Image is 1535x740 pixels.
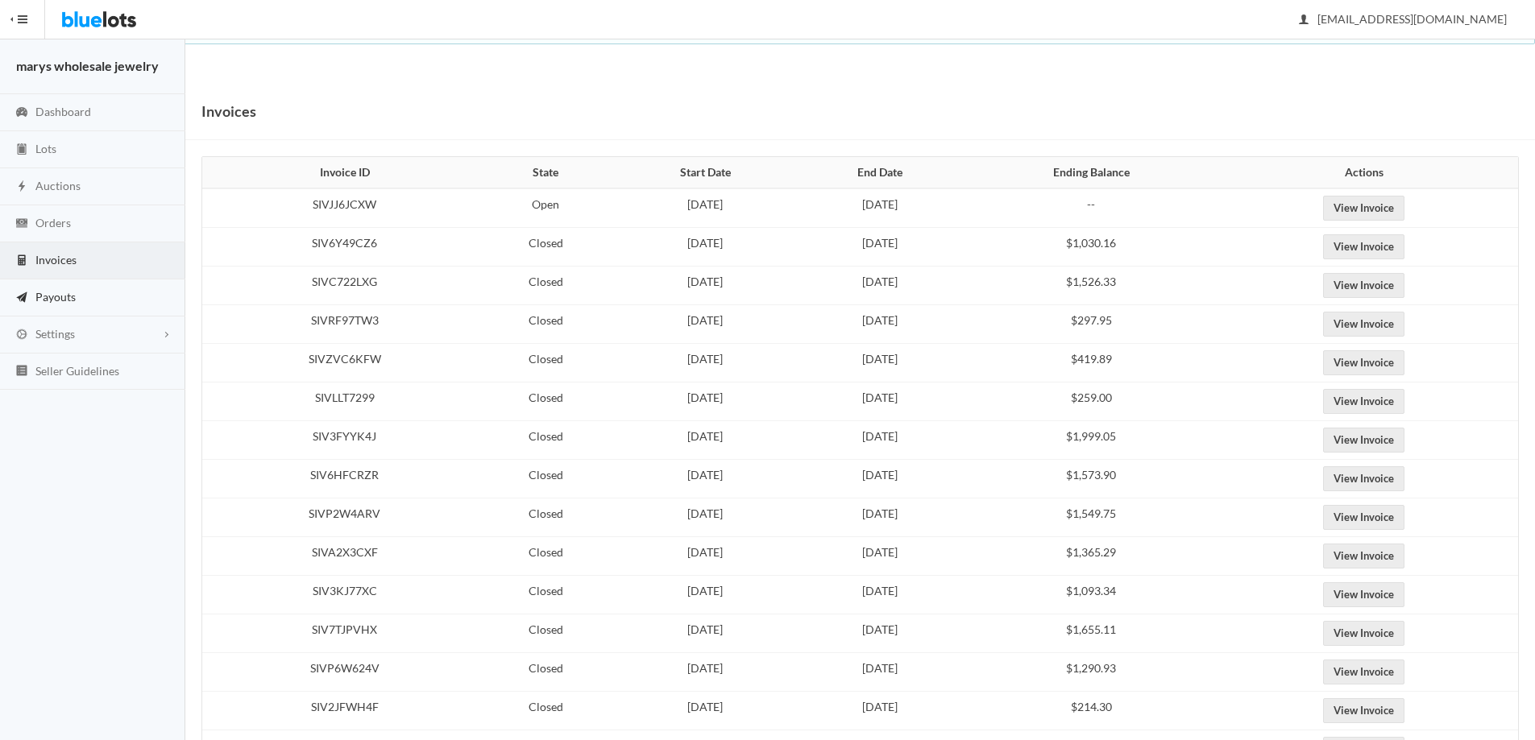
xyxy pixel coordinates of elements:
td: [DATE] [614,460,797,498]
td: [DATE] [797,614,964,653]
td: Closed [478,421,614,460]
td: $419.89 [963,344,1220,382]
th: End Date [797,157,964,189]
th: Start Date [614,157,797,189]
span: Orders [35,216,71,229]
span: Seller Guidelines [35,364,119,378]
td: [DATE] [614,421,797,460]
td: -- [963,188,1220,228]
td: [DATE] [797,576,964,614]
td: Closed [478,653,614,692]
a: View Invoice [1323,312,1404,337]
td: $1,290.93 [963,653,1220,692]
td: [DATE] [614,344,797,382]
ion-icon: clipboard [14,143,30,158]
td: Closed [478,305,614,344]
td: $1,526.33 [963,267,1220,305]
span: Settings [35,327,75,341]
td: [DATE] [797,421,964,460]
td: Closed [478,498,614,537]
a: View Invoice [1323,389,1404,414]
td: $1,030.16 [963,228,1220,267]
ion-icon: list box [14,364,30,379]
ion-icon: speedometer [14,105,30,121]
ion-icon: cash [14,217,30,232]
td: [DATE] [797,460,964,498]
ion-icon: calculator [14,254,30,269]
span: Payouts [35,290,76,304]
td: $1,999.05 [963,421,1220,460]
span: Invoices [35,253,77,267]
td: [DATE] [797,653,964,692]
a: View Invoice [1323,466,1404,491]
th: Actions [1220,157,1518,189]
ion-icon: flash [14,180,30,195]
td: SIV3FYYK4J [202,421,478,460]
td: [DATE] [614,537,797,576]
td: [DATE] [614,305,797,344]
td: SIVZVC6KFW [202,344,478,382]
td: Closed [478,692,614,730]
td: [DATE] [614,576,797,614]
td: [DATE] [614,614,797,653]
a: View Invoice [1323,621,1404,646]
a: View Invoice [1323,544,1404,568]
td: Closed [478,537,614,576]
td: SIV3KJ77XC [202,576,478,614]
td: [DATE] [614,653,797,692]
td: [DATE] [797,305,964,344]
td: Closed [478,614,614,653]
th: State [478,157,614,189]
td: SIVC722LXG [202,267,478,305]
td: $214.30 [963,692,1220,730]
th: Ending Balance [963,157,1220,189]
td: SIVA2X3CXF [202,537,478,576]
td: [DATE] [614,382,797,421]
td: SIV6Y49CZ6 [202,228,478,267]
td: $297.95 [963,305,1220,344]
td: $1,573.90 [963,460,1220,498]
td: [DATE] [797,382,964,421]
span: [EMAIL_ADDRESS][DOMAIN_NAME] [1300,12,1507,26]
td: [DATE] [797,228,964,267]
td: [DATE] [797,692,964,730]
span: Dashboard [35,105,91,118]
a: View Invoice [1323,582,1404,607]
ion-icon: person [1296,13,1312,28]
ion-icon: cog [14,328,30,343]
td: $259.00 [963,382,1220,421]
td: SIV2JFWH4F [202,692,478,730]
a: View Invoice [1323,350,1404,375]
span: Lots [35,142,56,155]
td: SIVJJ6JCXW [202,188,478,228]
td: SIV7TJPVHX [202,614,478,653]
a: View Invoice [1323,505,1404,530]
td: Closed [478,228,614,267]
h1: Invoices [201,99,256,123]
td: $1,093.34 [963,576,1220,614]
strong: marys wholesale jewelry [16,58,159,73]
span: Auctions [35,179,81,192]
th: Invoice ID [202,157,478,189]
td: [DATE] [797,537,964,576]
td: [DATE] [614,267,797,305]
td: [DATE] [797,188,964,228]
td: [DATE] [797,344,964,382]
a: View Invoice [1323,659,1404,684]
td: Closed [478,382,614,421]
td: Closed [478,460,614,498]
td: $1,365.29 [963,537,1220,576]
a: View Invoice [1323,698,1404,723]
td: SIVP6W624V [202,653,478,692]
td: [DATE] [797,498,964,537]
td: $1,549.75 [963,498,1220,537]
td: SIVRF97TW3 [202,305,478,344]
td: Closed [478,344,614,382]
td: Open [478,188,614,228]
td: Closed [478,576,614,614]
a: View Invoice [1323,196,1404,221]
td: [DATE] [614,228,797,267]
td: SIVLLT7299 [202,382,478,421]
a: View Invoice [1323,234,1404,259]
td: [DATE] [614,188,797,228]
